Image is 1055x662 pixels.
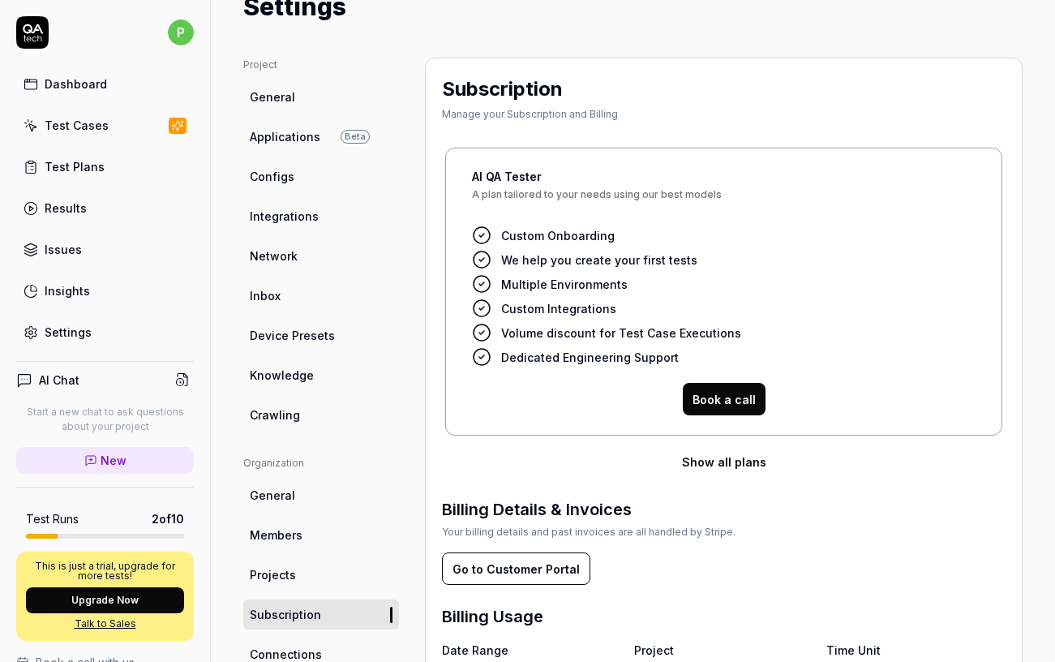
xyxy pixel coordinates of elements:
span: Subscription [250,606,321,623]
h5: Test Runs [26,512,79,527]
div: Issues [45,241,82,258]
div: Results [45,200,87,217]
button: p [168,16,194,49]
a: Subscription [243,600,399,630]
a: New [16,447,194,474]
a: Book a call [683,391,766,407]
h4: AI QA Tester [472,168,976,185]
div: Dashboard [45,75,107,92]
span: Members [250,527,302,544]
a: General [243,480,399,510]
button: Book a call [683,383,766,415]
div: Your billing details and past invoices are all handled by Stripe. [442,525,735,539]
a: Results [16,192,194,224]
span: Custom Onboarding [501,227,615,244]
span: Beta [341,130,370,144]
span: Network [250,247,298,264]
a: ApplicationsBeta [243,122,399,152]
span: Integrations [250,208,319,225]
span: Crawling [250,406,300,423]
span: Volume discount for Test Case Executions [501,325,741,342]
span: Dedicated Engineering Support [501,349,679,366]
label: Date Range [442,642,621,659]
a: Test Plans [16,151,194,183]
a: Dashboard [16,68,194,100]
a: Network [243,241,399,271]
a: Settings [16,316,194,348]
a: Issues [16,234,194,265]
a: Test Cases [16,110,194,141]
div: Settings [45,324,92,341]
button: Show all plans [442,445,1006,478]
a: Projects [243,560,399,590]
a: Insights [16,275,194,307]
span: p [168,19,194,45]
div: Test Cases [45,117,109,134]
p: This is just a trial, upgrade for more tests! [26,561,184,581]
span: General [250,487,295,504]
span: Projects [250,566,296,583]
a: Device Presets [243,320,399,350]
div: Project [243,58,399,72]
div: Insights [45,282,90,299]
a: Configs [243,161,399,191]
a: Members [243,520,399,550]
span: 2 of 10 [152,510,184,527]
span: Knowledge [250,367,314,384]
h3: Billing Details & Invoices [442,497,735,522]
a: Integrations [243,201,399,231]
a: Knowledge [243,360,399,390]
button: Upgrade Now [26,587,184,613]
span: Configs [250,168,294,185]
button: Go to Customer Portal [442,552,590,585]
p: Start a new chat to ask questions about your project [16,405,194,434]
a: Crawling [243,400,399,430]
span: New [101,452,127,469]
span: General [250,88,295,105]
div: Manage your Subscription and Billing [442,107,618,122]
label: Time Unit [826,642,1006,659]
span: We help you create your first tests [501,251,697,269]
a: Talk to Sales [26,617,184,631]
span: A plan tailored to your needs using our best models [472,190,976,213]
h4: AI Chat [39,372,79,389]
span: Device Presets [250,327,335,344]
h2: Subscription [442,75,563,104]
span: Inbox [250,287,281,304]
h3: Billing Usage [442,604,543,629]
a: General [243,82,399,112]
span: Applications [250,128,320,145]
label: Project [634,642,813,659]
span: Custom Integrations [501,300,616,317]
div: Test Plans [45,158,105,175]
div: Organization [243,456,399,471]
span: Multiple Environments [501,276,628,293]
a: Inbox [243,281,399,311]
